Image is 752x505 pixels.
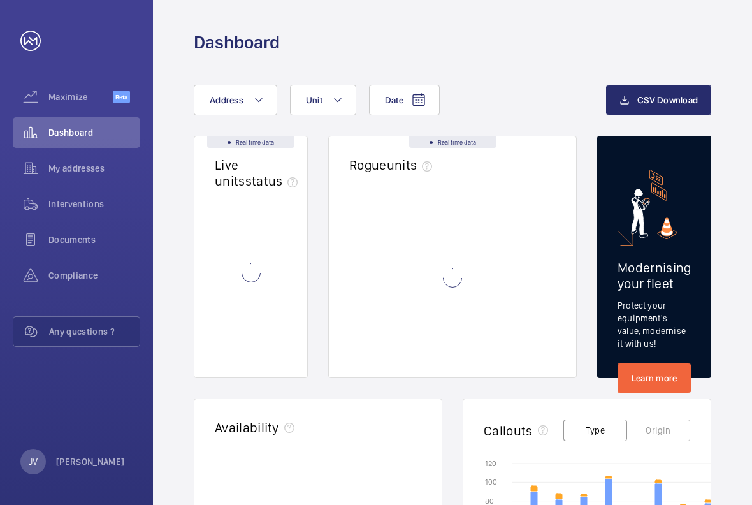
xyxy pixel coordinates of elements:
[637,95,698,105] span: CSV Download
[48,162,140,175] span: My addresses
[485,478,497,487] text: 100
[245,173,303,189] span: status
[387,157,438,173] span: units
[618,299,691,350] p: Protect your equipment's value, modernise it with us!
[369,85,440,115] button: Date
[306,95,322,105] span: Unit
[48,233,140,246] span: Documents
[409,136,496,148] div: Real time data
[48,198,140,210] span: Interventions
[385,95,403,105] span: Date
[48,91,113,103] span: Maximize
[113,91,130,103] span: Beta
[210,95,243,105] span: Address
[618,260,691,291] h2: Modernising your fleet
[215,157,303,189] h2: Live units
[56,455,125,468] p: [PERSON_NAME]
[484,423,533,439] h2: Callouts
[631,170,677,239] img: marketing-card.svg
[215,420,279,435] h2: Availability
[194,85,277,115] button: Address
[349,157,437,173] h2: Rogue
[618,363,691,393] a: Learn more
[563,420,627,441] button: Type
[207,136,294,148] div: Real time data
[48,269,140,282] span: Compliance
[194,31,280,54] h1: Dashboard
[606,85,711,115] button: CSV Download
[290,85,356,115] button: Unit
[48,126,140,139] span: Dashboard
[49,325,140,338] span: Any questions ?
[485,459,496,468] text: 120
[626,420,690,441] button: Origin
[29,455,38,468] p: JV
